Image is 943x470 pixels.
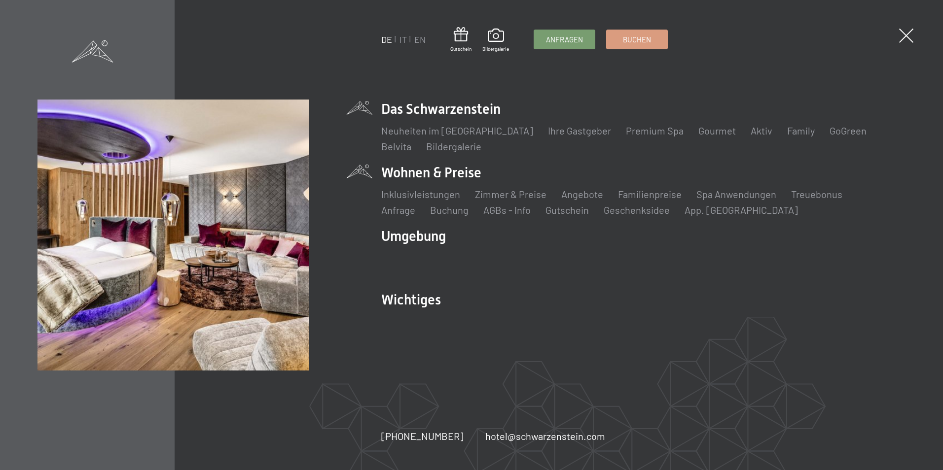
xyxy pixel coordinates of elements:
a: DE [381,34,392,45]
a: Premium Spa [626,125,684,136]
a: Family [787,125,815,136]
a: Gutschein [545,204,589,216]
span: Bildergalerie [482,45,509,52]
a: Zimmer & Preise [475,188,546,200]
span: Gutschein [450,45,471,52]
a: Neuheiten im [GEOGRAPHIC_DATA] [381,125,533,136]
a: Aktiv [751,125,772,136]
a: Bildergalerie [482,29,509,52]
a: Treuebonus [791,188,842,200]
a: Buchen [607,30,667,49]
span: Anfragen [546,34,583,45]
a: Geschenksidee [604,204,670,216]
a: EN [414,34,426,45]
a: App. [GEOGRAPHIC_DATA] [685,204,798,216]
span: Buchen [623,34,651,45]
a: Angebote [561,188,603,200]
a: [PHONE_NUMBER] [381,429,464,443]
a: Gutschein [450,27,471,52]
a: GoGreen [830,125,867,136]
a: Inklusivleistungen [381,188,460,200]
a: IT [399,34,407,45]
a: AGBs - Info [483,204,531,216]
a: Ihre Gastgeber [548,125,611,136]
a: Familienpreise [618,188,682,200]
a: Spa Anwendungen [696,188,776,200]
a: Gourmet [698,125,736,136]
a: Belvita [381,140,411,152]
a: Buchung [430,204,469,216]
span: [PHONE_NUMBER] [381,430,464,442]
a: Bildergalerie [426,140,481,152]
a: Anfrage [381,204,415,216]
a: hotel@schwarzenstein.com [485,429,605,443]
a: Anfragen [534,30,595,49]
